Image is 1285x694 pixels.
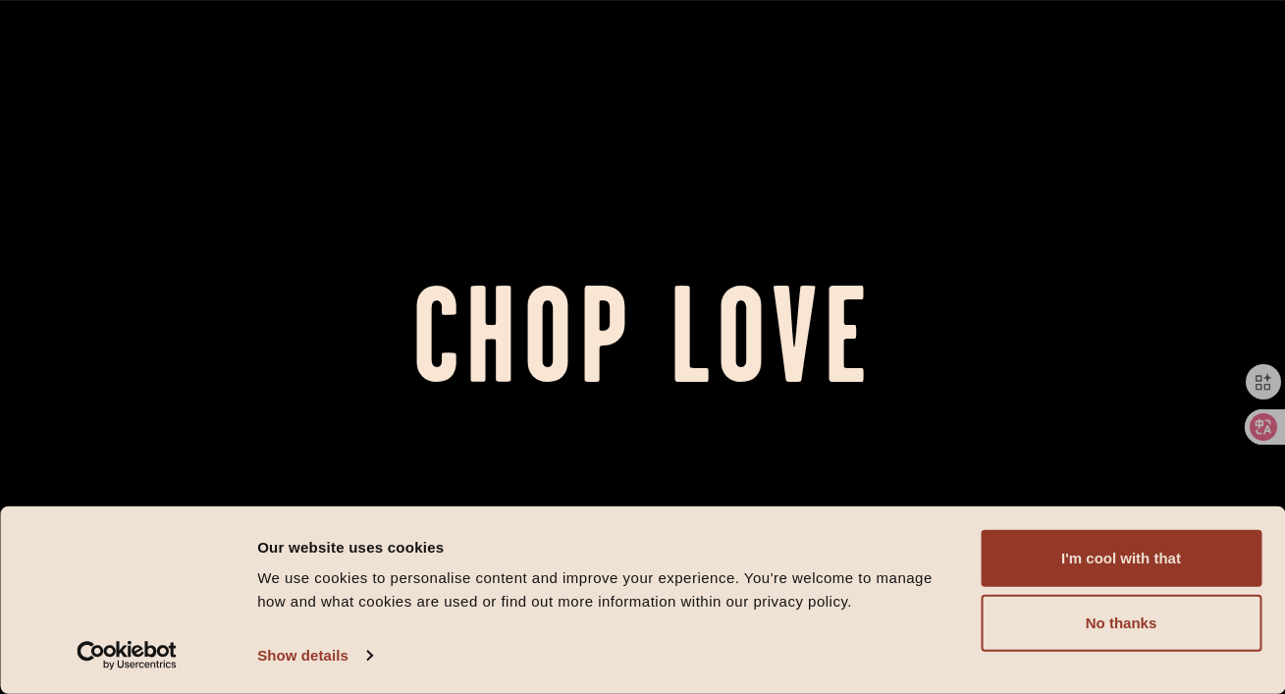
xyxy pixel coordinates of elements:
[257,535,958,559] div: Our website uses cookies
[257,566,958,614] div: We use cookies to personalise content and improve your experience. You're welcome to manage how a...
[257,641,371,670] a: Show details
[981,595,1261,652] button: No thanks
[41,641,213,670] a: Usercentrics Cookiebot - opens in a new window
[981,530,1261,587] button: I'm cool with that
